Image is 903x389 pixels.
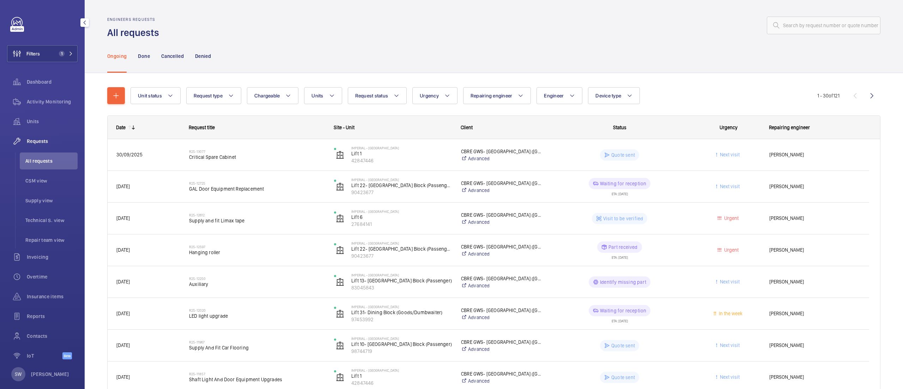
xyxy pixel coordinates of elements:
[189,249,325,256] span: Hanging roller
[116,247,130,253] span: [DATE]
[603,215,643,222] p: Visit to be verified
[351,336,452,341] p: Imperial - [GEOGRAPHIC_DATA]
[723,247,739,253] span: Urgent
[27,118,78,125] span: Units
[189,181,325,185] h2: R25-12725
[336,246,344,255] img: elevator.svg
[769,214,860,222] span: [PERSON_NAME]
[116,279,130,285] span: [DATE]
[27,98,78,105] span: Activity Monitoring
[351,209,452,214] p: Imperial - [GEOGRAPHIC_DATA]
[31,371,69,378] p: [PERSON_NAME]
[194,93,223,98] span: Request type
[767,17,880,34] input: Search by request number or quote number
[27,273,78,280] span: Overtime
[189,340,325,344] h2: R25-11967
[611,374,635,381] p: Quote sent
[461,125,473,130] span: Client
[461,155,543,162] a: Advanced
[189,276,325,281] h2: R25-12250
[461,180,543,187] p: CBRE GWS- [GEOGRAPHIC_DATA] ([GEOGRAPHIC_DATA])
[189,213,325,217] h2: R25-12612
[189,149,325,154] h2: R25-13077
[355,93,388,98] span: Request status
[351,273,452,277] p: Imperial - [GEOGRAPHIC_DATA]
[611,151,635,158] p: Quote sent
[107,53,127,60] p: Ongoing
[537,87,582,104] button: Engineer
[189,185,325,192] span: GAL Door Equipment Replacement
[336,182,344,191] img: elevator.svg
[116,184,130,189] span: [DATE]
[351,241,452,245] p: Imperial - [GEOGRAPHIC_DATA]
[7,45,78,62] button: Filters1
[351,214,452,221] p: Lift 6
[311,93,323,98] span: Units
[608,244,637,251] p: Part received
[59,51,65,56] span: 1
[769,182,860,191] span: [PERSON_NAME]
[336,341,344,350] img: elevator.svg
[189,154,325,161] span: Critical Spare Cabinet
[27,138,78,145] span: Requests
[131,87,181,104] button: Unit status
[600,279,646,286] p: Identify missing part
[27,293,78,300] span: Insurance items
[461,307,543,314] p: CBRE GWS- [GEOGRAPHIC_DATA] ([GEOGRAPHIC_DATA])
[25,237,78,244] span: Repair team view
[27,253,78,261] span: Invoicing
[116,342,130,348] span: [DATE]
[304,87,342,104] button: Units
[254,93,280,98] span: Chargeable
[351,252,452,259] p: 90423677
[351,372,452,379] p: Lift 1
[461,243,543,250] p: CBRE GWS- [GEOGRAPHIC_DATA] ([GEOGRAPHIC_DATA])
[588,87,640,104] button: Device type
[247,87,299,104] button: Chargeable
[461,219,543,226] a: Advanced
[720,125,738,130] span: Urgency
[62,352,72,359] span: Beta
[600,180,647,187] p: Waiting for reception
[27,352,62,359] span: IoT
[612,253,628,259] div: ETA: [DATE]
[351,348,452,355] p: 98744719
[461,187,543,194] a: Advanced
[351,316,452,323] p: 97453992
[351,309,452,316] p: Lift 31- Dining Block (Goods/Dumbwaiter)
[769,151,860,159] span: [PERSON_NAME]
[351,284,452,291] p: 83045843
[351,277,452,284] p: Lift 13- [GEOGRAPHIC_DATA] Block (Passenger)
[195,53,211,60] p: Denied
[351,178,452,182] p: Imperial - [GEOGRAPHIC_DATA]
[600,307,647,314] p: Waiting for reception
[351,189,452,196] p: 90423677
[723,215,739,221] span: Urgent
[15,371,22,378] p: SW
[189,344,325,351] span: Supply And Fit Car Flooring
[116,311,130,316] span: [DATE]
[612,316,628,323] div: ETA: [DATE]
[189,245,325,249] h2: R25-12597
[769,341,860,349] span: [PERSON_NAME]
[463,87,531,104] button: Repairing engineer
[351,221,452,228] p: 27684141
[769,278,860,286] span: [PERSON_NAME]
[25,197,78,204] span: Supply view
[612,189,628,196] div: ETA: [DATE]
[116,152,143,157] span: 30/09/2025
[544,93,564,98] span: Engineer
[351,157,452,164] p: 42847446
[461,314,543,321] a: Advanced
[719,279,740,285] span: Next visit
[189,312,325,319] span: LED light upgrade
[461,250,543,257] a: Advanced
[107,17,163,22] h2: Engineers requests
[351,341,452,348] p: Lift 10- [GEOGRAPHIC_DATA] Block (Passenger)
[107,26,163,39] h1: All requests
[461,275,543,282] p: CBRE GWS- [GEOGRAPHIC_DATA] ([GEOGRAPHIC_DATA])
[769,310,860,318] span: [PERSON_NAME]
[116,374,130,380] span: [DATE]
[189,308,325,312] h2: R25-12020
[717,311,743,316] span: In the week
